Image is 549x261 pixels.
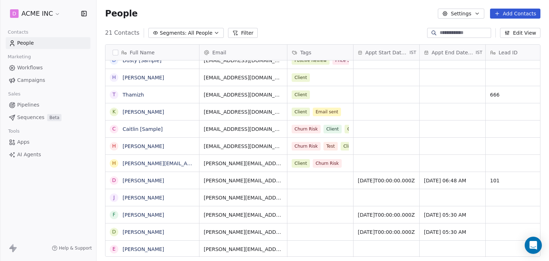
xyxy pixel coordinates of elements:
div: H [112,142,116,150]
span: [PERSON_NAME][EMAIL_ADDRESS][DOMAIN_NAME] [204,160,283,167]
div: d [112,228,116,236]
span: Client [345,125,363,133]
span: Lead ID [499,49,518,56]
div: D [112,56,116,64]
a: SequencesBeta [6,112,90,123]
span: Price Sensitive [332,56,370,65]
div: J [113,194,115,201]
span: Contacts [5,27,31,38]
span: [DATE]T00:00:00.000Z [358,211,415,218]
div: Tags [287,45,353,60]
a: [PERSON_NAME] [123,75,164,80]
span: People [105,8,138,19]
span: Pipelines [17,101,39,109]
div: C [112,125,116,133]
span: [EMAIL_ADDRESS][DOMAIN_NAME] [204,108,283,115]
div: grid [105,60,199,257]
span: [DATE] 06:48 AM [424,177,466,184]
span: 666 [490,91,500,98]
span: Tools [5,126,23,137]
div: Full Name [105,45,199,60]
span: [EMAIL_ADDRESS][DOMAIN_NAME] [204,57,283,64]
span: [DATE]T00:00:00.000Z [358,177,415,184]
button: DACME INC [9,8,62,20]
span: Tags [300,49,311,56]
span: [EMAIL_ADDRESS][DOMAIN_NAME] [204,91,283,98]
span: [PERSON_NAME][EMAIL_ADDRESS][PERSON_NAME][DOMAIN_NAME] [204,194,283,201]
span: Client [292,73,310,82]
a: Help & Support [52,245,92,251]
a: Apps [6,136,90,148]
a: [PERSON_NAME] [123,229,164,235]
div: H [112,74,116,81]
a: Pipelines [6,99,90,111]
button: Edit View [500,28,540,38]
span: [PERSON_NAME][EMAIL_ADDRESS][DOMAIN_NAME] [204,177,283,184]
a: Dusty [Sample] [123,58,162,63]
span: Churn Risk [292,125,321,133]
div: E [113,245,116,253]
span: Email [212,49,226,56]
span: IST [476,50,483,55]
span: Sales [5,89,24,99]
div: F [113,211,115,218]
span: [EMAIL_ADDRESS][DOMAIN_NAME] [204,74,283,81]
span: Client [292,90,310,99]
span: Beta [47,114,61,121]
div: h [112,159,116,167]
span: [PERSON_NAME][EMAIL_ADDRESS][DOMAIN_NAME] [204,211,283,218]
a: [PERSON_NAME] [123,143,164,149]
span: [PERSON_NAME][EMAIL_ADDRESS][DOMAIN_NAME] [204,246,283,253]
span: Churn Risk [292,142,321,151]
a: [PERSON_NAME] [123,246,164,252]
span: Email sent [313,108,341,116]
span: [DATE]T00:00:00.000Z [358,228,415,236]
span: Appt Start Date/Time [365,49,408,56]
span: [EMAIL_ADDRESS][DOMAIN_NAME] [204,125,283,133]
span: Client [292,159,310,168]
a: Workflows [6,62,90,74]
span: Help & Support [59,245,92,251]
a: Thamizh [123,92,144,98]
span: [DATE] 05:30 AM [424,211,466,218]
a: People [6,37,90,49]
span: 101 [490,177,500,184]
div: D [112,177,116,184]
span: Full Name [130,49,155,56]
span: ACME INC [21,9,53,18]
a: [PERSON_NAME][EMAIL_ADDRESS][DOMAIN_NAME] [123,161,252,166]
span: IST [410,50,416,55]
div: K [112,108,115,115]
span: [EMAIL_ADDRESS][DOMAIN_NAME] [204,143,283,150]
a: [PERSON_NAME] [123,178,164,183]
div: Email [199,45,287,60]
span: Campaigns [17,77,45,84]
a: [PERSON_NAME] [123,212,164,218]
button: Filter [228,28,258,38]
span: Client [341,142,359,151]
button: Add Contacts [490,9,540,19]
button: Settings [438,9,484,19]
span: People [17,39,34,47]
span: [PERSON_NAME][EMAIL_ADDRESS][DOMAIN_NAME] [204,228,283,236]
div: Appt Start Date/TimeIST [353,45,419,60]
span: Test [323,142,338,151]
span: Apps [17,138,30,146]
span: AI Agents [17,151,41,158]
span: Marketing [5,51,34,62]
div: Appt End Date/TimeIST [420,45,485,60]
div: Open Intercom Messenger [525,237,542,254]
span: D [13,10,16,17]
span: Client [323,125,342,133]
span: Workflows [17,64,43,72]
span: Sequences [17,114,44,121]
a: [PERSON_NAME] [123,195,164,201]
span: [DATE] 05:30 AM [424,228,466,236]
span: Churn Risk [313,159,342,168]
span: Postive Review [292,56,330,65]
span: 21 Contacts [105,29,139,37]
a: AI Agents [6,149,90,161]
span: All People [188,29,212,37]
div: T [113,91,116,98]
a: Caitlin [Sample] [123,126,163,132]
